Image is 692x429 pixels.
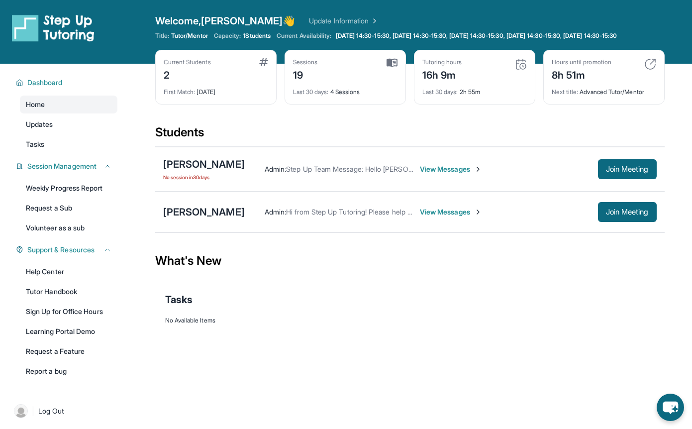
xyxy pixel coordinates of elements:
[23,161,111,171] button: Session Management
[420,164,482,174] span: View Messages
[598,159,657,179] button: Join Meeting
[163,173,245,181] span: No session in 30 days
[23,78,111,88] button: Dashboard
[552,82,656,96] div: Advanced Tutor/Mentor
[552,66,611,82] div: 8h 51m
[164,82,268,96] div: [DATE]
[334,32,619,40] a: [DATE] 14:30-15:30, [DATE] 14:30-15:30, [DATE] 14:30-15:30, [DATE] 14:30-15:30, [DATE] 14:30-15:30
[155,239,665,283] div: What's New
[155,32,169,40] span: Title:
[163,157,245,171] div: [PERSON_NAME]
[155,124,665,146] div: Students
[20,179,117,197] a: Weekly Progress Report
[165,317,655,324] div: No Available Items
[32,405,34,417] span: |
[474,165,482,173] img: Chevron-Right
[422,82,527,96] div: 2h 55m
[23,245,111,255] button: Support & Resources
[163,205,245,219] div: [PERSON_NAME]
[422,66,462,82] div: 16h 9m
[20,96,117,113] a: Home
[12,14,95,42] img: logo
[20,135,117,153] a: Tasks
[420,207,482,217] span: View Messages
[26,119,53,129] span: Updates
[293,82,397,96] div: 4 Sessions
[20,115,117,133] a: Updates
[27,245,95,255] span: Support & Resources
[552,88,579,96] span: Next title :
[26,139,44,149] span: Tasks
[171,32,208,40] span: Tutor/Mentor
[164,66,211,82] div: 2
[20,199,117,217] a: Request a Sub
[259,58,268,66] img: card
[657,394,684,421] button: chat-button
[293,88,329,96] span: Last 30 days :
[20,283,117,301] a: Tutor Handbook
[20,322,117,340] a: Learning Portal Demo
[293,66,318,82] div: 19
[155,14,296,28] span: Welcome, [PERSON_NAME] 👋
[606,166,649,172] span: Join Meeting
[26,100,45,109] span: Home
[606,209,649,215] span: Join Meeting
[20,219,117,237] a: Volunteer as a sub
[20,303,117,321] a: Sign Up for Office Hours
[165,293,193,307] span: Tasks
[598,202,657,222] button: Join Meeting
[369,16,379,26] img: Chevron Right
[422,58,462,66] div: Tutoring hours
[265,165,286,173] span: Admin :
[214,32,241,40] span: Capacity:
[387,58,397,67] img: card
[10,400,117,422] a: |Log Out
[14,404,28,418] img: user-img
[27,161,97,171] span: Session Management
[164,58,211,66] div: Current Students
[474,208,482,216] img: Chevron-Right
[336,32,617,40] span: [DATE] 14:30-15:30, [DATE] 14:30-15:30, [DATE] 14:30-15:30, [DATE] 14:30-15:30, [DATE] 14:30-15:30
[20,342,117,360] a: Request a Feature
[552,58,611,66] div: Hours until promotion
[644,58,656,70] img: card
[515,58,527,70] img: card
[27,78,63,88] span: Dashboard
[293,58,318,66] div: Sessions
[309,16,379,26] a: Update Information
[265,208,286,216] span: Admin :
[20,263,117,281] a: Help Center
[20,362,117,380] a: Report a bug
[164,88,196,96] span: First Match :
[38,406,64,416] span: Log Out
[243,32,271,40] span: 1 Students
[277,32,331,40] span: Current Availability:
[422,88,458,96] span: Last 30 days :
